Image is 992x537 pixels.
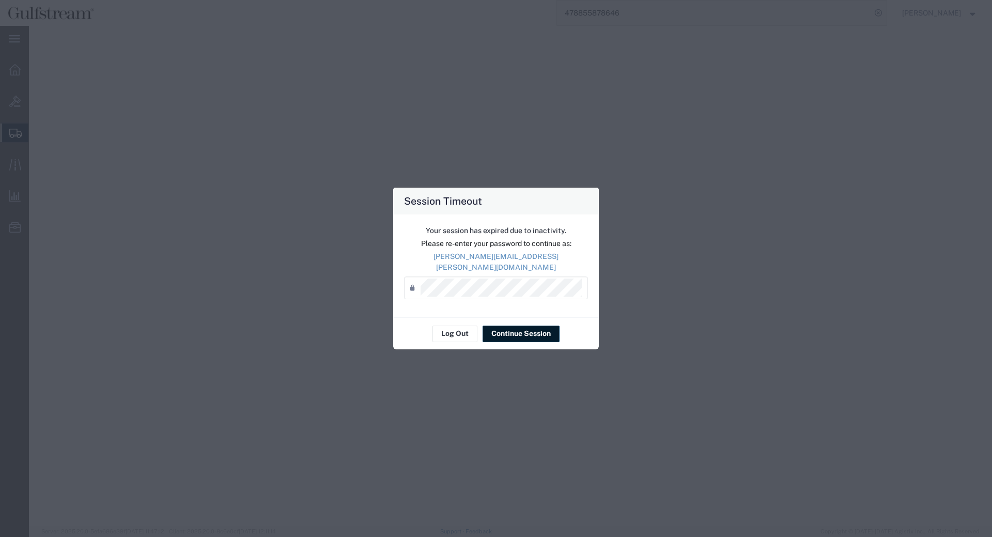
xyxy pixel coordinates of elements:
p: Your session has expired due to inactivity. [404,225,588,236]
p: Please re-enter your password to continue as: [404,238,588,249]
button: Log Out [432,326,477,342]
button: Continue Session [483,326,560,342]
h4: Session Timeout [404,193,482,208]
p: [PERSON_NAME][EMAIL_ADDRESS][PERSON_NAME][DOMAIN_NAME] [404,251,588,273]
